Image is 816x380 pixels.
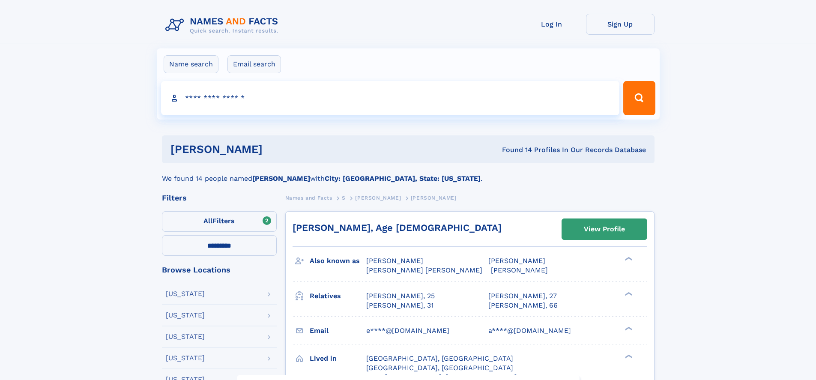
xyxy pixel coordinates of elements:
button: Search Button [623,81,655,115]
h3: Also known as [310,254,366,268]
span: [PERSON_NAME] [491,266,548,274]
a: View Profile [562,219,647,239]
div: ❯ [623,291,633,296]
span: [PERSON_NAME] [366,257,423,265]
a: S [342,192,346,203]
a: [PERSON_NAME] [355,192,401,203]
a: [PERSON_NAME], 25 [366,291,435,301]
a: [PERSON_NAME], 31 [366,301,433,310]
span: [PERSON_NAME] [411,195,457,201]
label: Filters [162,211,277,232]
div: Found 14 Profiles In Our Records Database [382,145,646,155]
div: ❯ [623,353,633,359]
div: We found 14 people named with . [162,163,655,184]
label: Email search [227,55,281,73]
span: [GEOGRAPHIC_DATA], [GEOGRAPHIC_DATA] [366,354,513,362]
img: Logo Names and Facts [162,14,285,37]
span: [PERSON_NAME] [355,195,401,201]
div: [US_STATE] [166,355,205,362]
span: [PERSON_NAME] [488,257,545,265]
div: [US_STATE] [166,290,205,297]
div: ❯ [623,326,633,331]
div: [US_STATE] [166,333,205,340]
b: City: [GEOGRAPHIC_DATA], State: [US_STATE] [325,174,481,183]
a: Log In [517,14,586,35]
span: S [342,195,346,201]
h1: [PERSON_NAME] [170,144,383,155]
a: [PERSON_NAME], 27 [488,291,557,301]
span: All [203,217,212,225]
div: Filters [162,194,277,202]
input: search input [161,81,620,115]
div: [US_STATE] [166,312,205,319]
div: View Profile [584,219,625,239]
a: [PERSON_NAME], 66 [488,301,558,310]
b: [PERSON_NAME] [252,174,310,183]
h3: Relatives [310,289,366,303]
span: [GEOGRAPHIC_DATA], [GEOGRAPHIC_DATA] [366,364,513,372]
h3: Lived in [310,351,366,366]
label: Name search [164,55,218,73]
h3: Email [310,323,366,338]
a: Names and Facts [285,192,332,203]
div: ❯ [623,256,633,262]
a: [PERSON_NAME], Age [DEMOGRAPHIC_DATA] [293,222,502,233]
span: [PERSON_NAME] [PERSON_NAME] [366,266,482,274]
a: Sign Up [586,14,655,35]
div: Browse Locations [162,266,277,274]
